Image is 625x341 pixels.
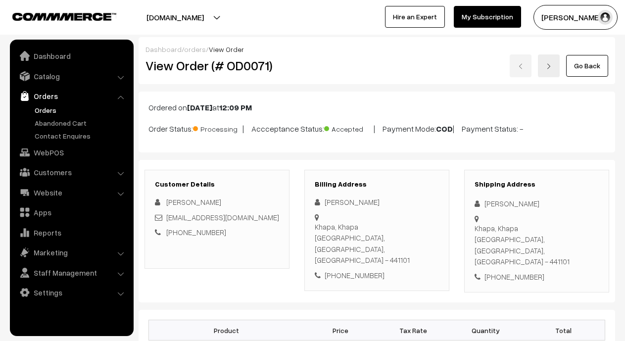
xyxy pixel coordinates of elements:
th: Total [522,320,605,341]
p: Order Status: | Accceptance Status: | Payment Mode: | Payment Status: - [148,121,605,135]
div: Khapa, Khapa [GEOGRAPHIC_DATA], [GEOGRAPHIC_DATA], [GEOGRAPHIC_DATA] - 441101 [475,223,599,267]
a: Staff Management [12,264,130,282]
a: Apps [12,203,130,221]
div: [PHONE_NUMBER] [475,271,599,283]
h3: Billing Address [315,180,439,189]
h3: Shipping Address [475,180,599,189]
a: Orders [32,105,130,115]
a: WebPOS [12,144,130,161]
a: Orders [12,87,130,105]
a: [PHONE_NUMBER] [166,228,226,237]
a: [EMAIL_ADDRESS][DOMAIN_NAME] [166,213,279,222]
span: Processing [193,121,242,134]
div: [PERSON_NAME] [475,198,599,209]
a: My Subscription [454,6,521,28]
span: [PERSON_NAME] [166,197,221,206]
div: [PERSON_NAME] [315,196,439,208]
span: View Order [209,45,244,53]
b: [DATE] [187,102,212,112]
button: [DOMAIN_NAME] [112,5,239,30]
a: Contact Enquires [32,131,130,141]
th: Quantity [449,320,522,341]
h2: View Order (# OD0071) [145,58,290,73]
div: Khapa, Khapa [GEOGRAPHIC_DATA], [GEOGRAPHIC_DATA], [GEOGRAPHIC_DATA] - 441101 [315,221,439,266]
p: Ordered on at [148,101,605,113]
a: Abandoned Cart [32,118,130,128]
img: right-arrow.png [546,63,552,69]
h3: Customer Details [155,180,279,189]
a: orders [184,45,206,53]
a: Hire an Expert [385,6,445,28]
img: COMMMERCE [12,13,116,20]
b: COD [436,124,453,134]
div: / / [145,44,608,54]
a: COMMMERCE [12,10,99,22]
b: 12:09 PM [219,102,252,112]
a: Reports [12,224,130,242]
a: Dashboard [12,47,130,65]
a: Settings [12,284,130,301]
th: Tax Rate [377,320,449,341]
a: Catalog [12,67,130,85]
a: Customers [12,163,130,181]
span: Accepted [324,121,374,134]
a: Website [12,184,130,201]
a: Marketing [12,244,130,261]
button: [PERSON_NAME]… [533,5,618,30]
a: Go Back [566,55,608,77]
th: Product [149,320,304,341]
th: Price [304,320,377,341]
img: user [598,10,613,25]
a: Dashboard [145,45,182,53]
div: [PHONE_NUMBER] [315,270,439,281]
